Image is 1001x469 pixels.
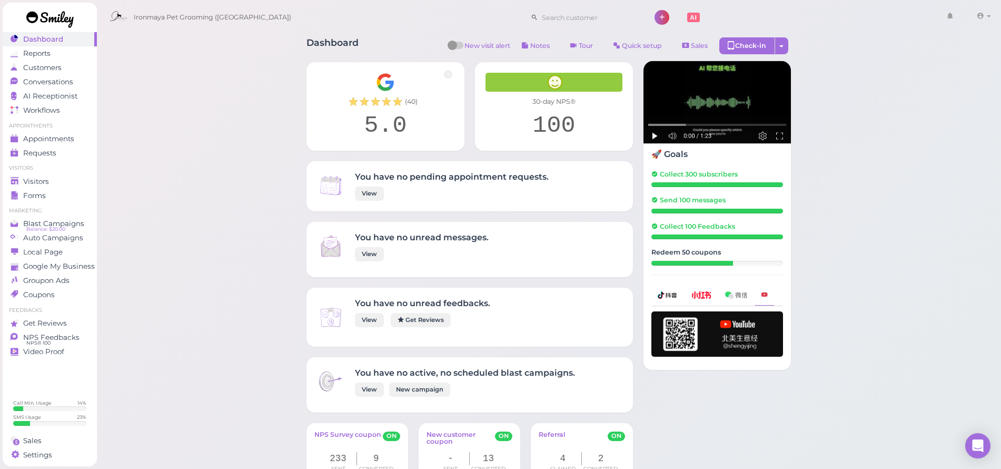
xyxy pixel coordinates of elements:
span: Forms [23,191,46,200]
span: Video Proof [23,347,64,356]
li: Appointments [3,122,97,130]
img: Inbox [317,304,344,331]
li: Marketing [3,207,97,214]
span: Google My Business [23,262,95,271]
div: 30-day NPS® [485,97,622,106]
a: Auto Campaigns [3,231,97,245]
h4: You have no unread messages. [355,232,489,242]
div: Call Min. Usage [13,399,52,406]
span: Coupons [23,290,55,299]
img: youtube-h-92280983ece59b2848f85fc261e8ffad.png [651,311,783,357]
span: ( 40 ) [405,97,418,106]
a: Reports [3,46,97,61]
a: Get Reviews [3,316,97,330]
div: 4 [544,452,582,465]
div: 13 [470,452,508,465]
h4: You have no active, no scheduled blast campaigns. [355,368,575,378]
span: Appointments [23,134,74,143]
div: SMS Usage [13,414,41,421]
div: 9 [357,452,395,465]
span: Workflows [23,106,60,115]
h5: Send 100 messages [651,196,783,204]
h4: You have no pending appointment requests. [355,172,549,182]
span: Settings [23,451,52,460]
span: AI Receptionist [23,92,77,101]
a: Video Proof [3,345,97,359]
li: Feedbacks [3,307,97,314]
h4: You have no unread feedbacks. [355,298,490,308]
input: Search customer [538,9,640,26]
div: 100 [485,112,622,140]
a: Appointments [3,132,97,146]
a: NPS Survey coupon [314,431,381,447]
span: New visit alert [464,41,510,57]
a: Customers [3,61,97,75]
span: Get Reviews [23,319,67,328]
span: Dashboard [23,35,63,44]
span: Local Page [23,248,63,257]
a: Tour [561,37,602,54]
img: xhs-786d23addd57f6a2be217d5a65f4ab6b.png [691,291,711,298]
a: Conversations [3,75,97,89]
a: Google My Business [3,259,97,273]
div: Check-in [719,37,775,54]
h5: Collect 100 Feedbacks [651,222,783,230]
a: View [355,187,384,201]
span: ON [495,432,512,441]
div: 31 [651,261,733,266]
a: Forms [3,189,97,203]
a: New campaign [389,383,450,397]
div: - [432,452,470,465]
a: Get Reviews [391,313,451,327]
span: ON [383,432,400,441]
a: Local Page [3,245,97,259]
a: Dashboard [3,32,97,46]
a: Visitors [3,174,97,189]
a: Groupon Ads [3,273,97,288]
span: Sales [691,42,708,50]
a: Workflows [3,103,97,118]
span: Auto Campaigns [23,233,83,242]
a: Sales [3,434,97,448]
a: Requests [3,146,97,160]
div: 5.0 [317,112,454,140]
a: View [355,247,384,261]
a: Settings [3,448,97,462]
button: Notes [513,37,559,54]
a: View [355,383,384,397]
span: Ironmaya Pet Grooming ([GEOGRAPHIC_DATA]) [134,3,291,32]
span: Requests [23,149,56,158]
li: Visitors [3,164,97,172]
img: Inbox [317,232,344,260]
div: 23 % [77,414,86,421]
a: AI Receptionist [3,89,97,103]
div: 2 [582,452,620,465]
img: douyin-2727e60b7b0d5d1bbe969c21619e8014.png [658,291,678,299]
a: Sales [673,37,717,54]
div: 14 % [77,399,86,406]
span: Customers [23,63,62,72]
span: ON [608,432,625,441]
img: Inbox [317,368,344,395]
h4: 🚀 Goals [651,149,783,159]
img: AI receptionist [643,61,791,144]
span: Visitors [23,177,49,186]
a: NPS Feedbacks NPS® 100 [3,330,97,345]
a: View [355,313,384,327]
img: Google__G__Logo-edd0e34f60d7ca4a2f4ece79cff21ae3.svg [376,73,395,92]
span: Conversations [23,77,73,86]
img: Inbox [317,172,344,199]
img: wechat-a99521bb4f7854bbf8f190d1356e2cdb.png [725,291,747,298]
h5: Collect 300 subscribers [651,170,783,178]
a: New customer coupon [427,431,495,447]
span: Blast Campaigns [23,219,84,228]
a: Coupons [3,288,97,302]
h1: Dashboard [306,37,359,57]
span: Groupon Ads [23,276,70,285]
span: NPS Feedbacks [23,333,80,342]
a: Blast Campaigns Balance: $20.00 [3,217,97,231]
a: Quick setup [604,37,671,54]
span: NPS® 100 [26,339,51,347]
span: Reports [23,49,51,58]
div: Open Intercom Messenger [965,433,990,458]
